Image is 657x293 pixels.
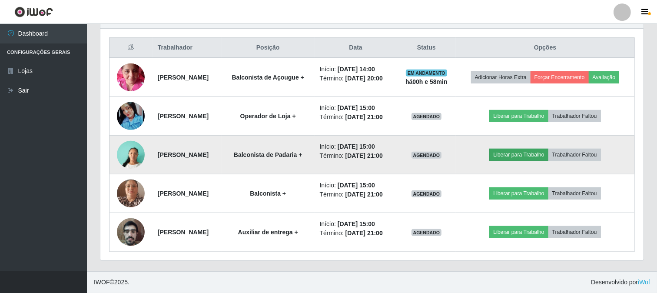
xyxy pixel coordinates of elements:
[240,113,296,120] strong: Operador de Loja +
[320,113,392,122] li: Término:
[345,230,383,236] time: [DATE] 21:00
[489,226,548,238] button: Liberar para Trabalho
[589,71,620,83] button: Avaliação
[338,143,375,150] time: [DATE] 15:00
[117,136,145,173] img: 1737048991745.jpeg
[397,38,456,58] th: Status
[158,229,209,236] strong: [PERSON_NAME]
[406,70,447,77] span: EM ANDAMENTO
[320,151,392,160] li: Término:
[531,71,589,83] button: Forçar Encerramento
[158,190,209,197] strong: [PERSON_NAME]
[338,182,375,189] time: [DATE] 15:00
[222,38,315,58] th: Posição
[345,191,383,198] time: [DATE] 21:00
[345,152,383,159] time: [DATE] 21:00
[548,110,601,122] button: Trabalhador Faltou
[338,66,375,73] time: [DATE] 14:00
[320,142,392,151] li: Início:
[489,187,548,200] button: Liberar para Trabalho
[345,75,383,82] time: [DATE] 20:00
[338,220,375,227] time: [DATE] 15:00
[153,38,222,58] th: Trabalhador
[411,190,442,197] span: AGENDADO
[117,98,145,135] img: 1734919568838.jpeg
[238,229,298,236] strong: Auxiliar de entrega +
[411,113,442,120] span: AGENDADO
[320,229,392,238] li: Término:
[411,229,442,236] span: AGENDADO
[117,213,145,250] img: 1734364462584.jpeg
[548,149,601,161] button: Trabalhador Faltou
[117,169,145,218] img: 1730323738403.jpeg
[320,181,392,190] li: Início:
[320,103,392,113] li: Início:
[250,190,286,197] strong: Balconista +
[338,104,375,111] time: [DATE] 15:00
[234,151,302,158] strong: Balconista de Padaria +
[345,113,383,120] time: [DATE] 21:00
[158,113,209,120] strong: [PERSON_NAME]
[158,74,209,81] strong: [PERSON_NAME]
[489,110,548,122] button: Liberar para Trabalho
[158,151,209,158] strong: [PERSON_NAME]
[411,152,442,159] span: AGENDADO
[489,149,548,161] button: Liberar para Trabalho
[320,65,392,74] li: Início:
[405,78,448,85] strong: há 00 h e 58 min
[94,279,110,286] span: IWOF
[320,220,392,229] li: Início:
[232,74,304,81] strong: Balconista de Açougue +
[471,71,531,83] button: Adicionar Horas Extra
[548,226,601,238] button: Trabalhador Faltou
[14,7,53,17] img: CoreUI Logo
[638,279,650,286] a: iWof
[94,278,129,287] span: © 2025 .
[456,38,634,58] th: Opções
[320,74,392,83] li: Término:
[591,278,650,287] span: Desenvolvido por
[315,38,397,58] th: Data
[117,59,145,96] img: 1731929683743.jpeg
[320,190,392,199] li: Término:
[548,187,601,200] button: Trabalhador Faltou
